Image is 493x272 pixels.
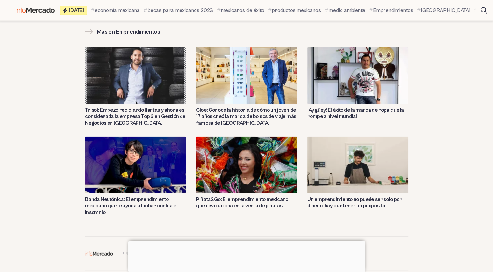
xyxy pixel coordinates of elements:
img: cloe méxico emprendimiento [196,47,297,104]
span: mexicanos de éxito [221,7,264,14]
a: economía mexicana [91,7,140,14]
span: [DATE] [69,8,84,13]
a: productos mexicanos [268,7,321,14]
a: Banda Neutónica: El emprendimiento mexicano que te ayuda a luchar contra el insomnio [85,196,186,216]
a: becas para mexicanos 2023 [144,7,213,14]
img: ¡Ay güey! emprendimiento [307,47,408,104]
span: Emprendimientos [373,7,413,14]
img: piñata2go [196,137,297,193]
a: Últimas noticias [121,248,162,259]
span: economía mexicana [95,7,140,14]
a: mexicanos de éxito [217,7,264,14]
img: Infomercado México logo [16,8,55,13]
a: Trisol: Empezó reciclando llantas y ahora es considerada la empresa Top 3 en Gestión de Negocios ... [85,107,186,126]
a: ¡Ay güey! El éxito de la marca de ropa que la rompe a nivel mundial [307,107,408,120]
img: Trisol [85,47,186,104]
img: emprendimientos mx [307,137,408,193]
a: [GEOGRAPHIC_DATA] [417,7,470,14]
img: banda neutónica [85,137,186,193]
a: Un emprendimiento no puede ser solo por dinero, hay que tener un propósito [307,196,408,209]
h2: Más en Emprendimientos [97,27,160,37]
a: Piñata2Go: El emprendimiento mexicano que revoluciona en la venta de piñatas [196,196,297,209]
a: Emprendimientos [369,7,413,14]
img: Infomercado México logo [85,252,113,256]
span: medio ambiente [329,7,365,14]
a: Más en Emprendimientos [85,27,160,37]
a: medio ambiente [325,7,365,14]
span: [GEOGRAPHIC_DATA] [421,7,470,14]
iframe: Advertisement [128,241,365,270]
span: productos mexicanos [272,7,321,14]
span: becas para mexicanos 2023 [148,7,213,14]
a: Cloe: Conoce la historia de cómo un joven de 17 años creó la marca de bolsos de viaje más famosa ... [196,107,297,126]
